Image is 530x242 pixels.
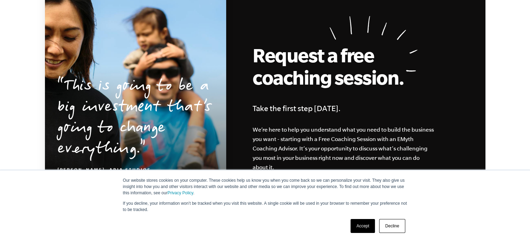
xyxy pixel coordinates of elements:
a: Accept [351,219,375,233]
p: Our website stores cookies on your computer. These cookies help us know you when you come back so... [123,177,407,196]
p: We’re here to help you understand what you need to build the business you want - starting with a ... [253,125,435,172]
a: Privacy Policy [168,190,193,195]
h4: Take the first step [DATE]. [253,102,448,115]
p: This is going to be a big investment that’s going to change everything. [57,77,213,160]
cite: [PERSON_NAME], Aria Studios [57,168,151,174]
a: Decline [379,219,405,233]
h2: Request a free coaching session. [253,44,409,88]
p: If you decline, your information won’t be tracked when you visit this website. A single cookie wi... [123,200,407,213]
